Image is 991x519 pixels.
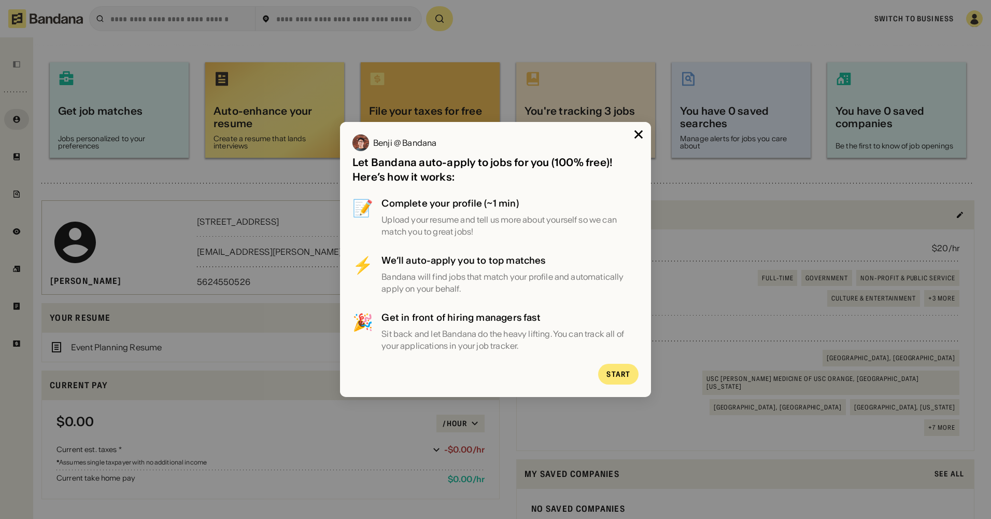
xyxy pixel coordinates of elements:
div: Upload your resume and tell us more about yourself so we can match you to great jobs! [381,214,639,237]
div: ⚡️ [352,254,373,294]
div: Complete your profile (~1 min) [381,197,639,210]
img: Benji @ Bandana [352,134,369,151]
div: Sit back and let Bandana do the heavy lifting. You can track all of your applications in your job... [381,328,639,351]
div: Get in front of hiring managers fast [381,311,639,324]
div: 🎉 [352,311,373,351]
div: Bandana will find jobs that match your profile and automatically apply on your behalf. [381,271,639,294]
div: Let Bandana auto-apply to jobs for you (100% free)! Here’s how it works: [352,155,639,184]
div: Start [606,371,630,378]
div: 📝 [352,197,373,237]
div: Benji @ Bandana [373,139,436,147]
div: We’ll auto-apply you to top matches [381,254,639,267]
